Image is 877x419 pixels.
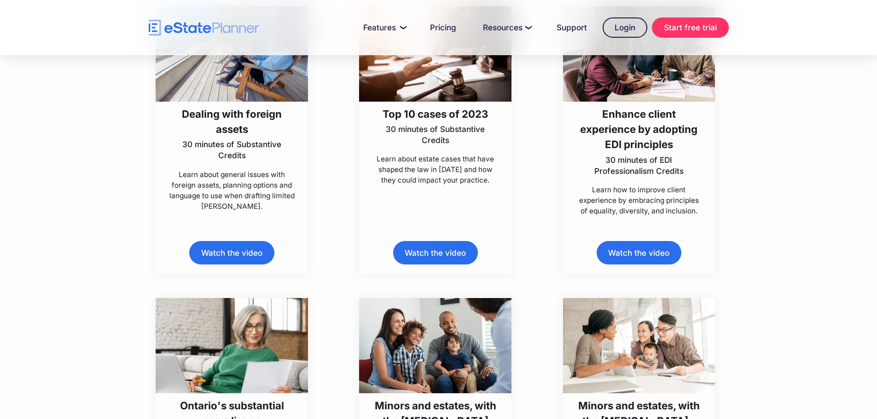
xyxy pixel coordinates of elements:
a: Top 10 cases of 202330 minutes of Substantive CreditsLearn about estate cases that have shaped th... [359,6,511,186]
a: Support [546,18,598,37]
p: 30 minutes of Substantive Credits [168,139,296,161]
a: Watch the video [189,241,274,264]
p: 30 minutes of EDI Professionalism Credits [575,155,703,177]
a: Enhance client experience by adopting EDI principles30 minutes of EDI Professionalism CreditsLear... [563,6,715,217]
a: home [149,20,259,36]
a: Start free trial [652,17,729,38]
a: Watch the video [393,241,478,264]
h3: Top 10 cases of 2023 [372,106,499,121]
a: Login [603,17,647,38]
a: Features [352,18,414,37]
p: Learn about estate cases that have shaped the law in [DATE] and how they could impact your practice. [372,154,499,185]
p: 30 minutes of Substantive Credits [372,124,499,146]
p: Learn about general issues with foreign assets, planning options and language to use when draftin... [168,169,296,212]
a: Watch the video [597,241,681,264]
a: Resources [472,18,541,37]
a: Dealing with foreign assets30 minutes of Substantive CreditsLearn about general issues with forei... [156,6,308,212]
a: Pricing [419,18,467,37]
h3: Enhance client experience by adopting EDI principles [575,106,703,152]
h3: Dealing with foreign assets [168,106,296,137]
p: Learn how to improve client experience by embracing principles of equality, diversity, and inclus... [575,184,703,216]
